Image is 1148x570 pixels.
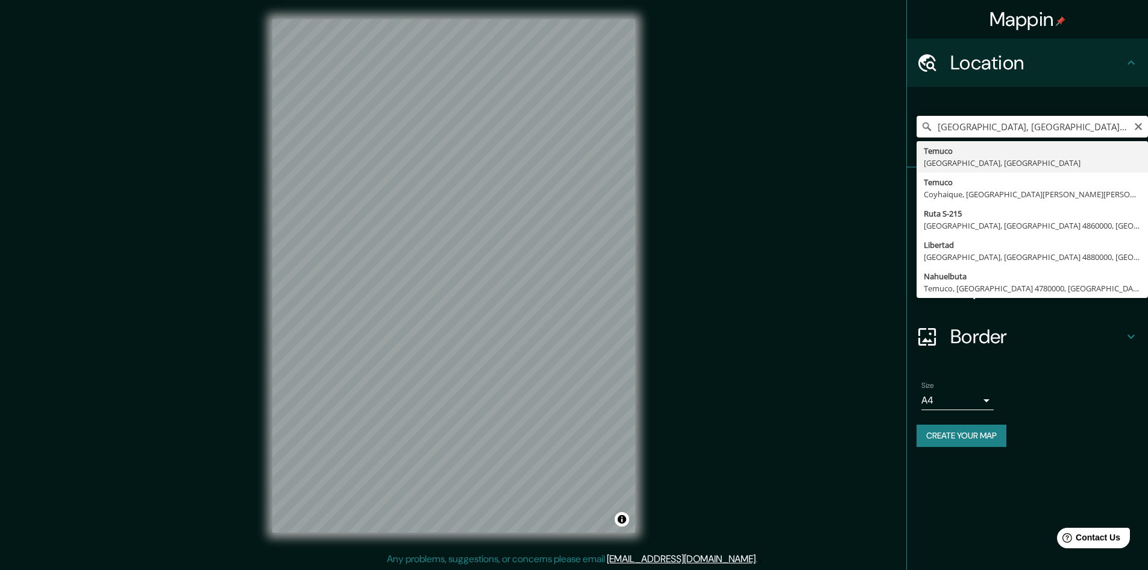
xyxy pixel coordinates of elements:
div: [GEOGRAPHIC_DATA], [GEOGRAPHIC_DATA] [924,157,1141,169]
p: Any problems, suggestions, or concerns please email . [387,552,757,566]
div: [GEOGRAPHIC_DATA], [GEOGRAPHIC_DATA] 4880000, [GEOGRAPHIC_DATA] [924,251,1141,263]
h4: Border [950,325,1124,349]
div: Location [907,39,1148,87]
div: . [757,552,759,566]
div: Libertad [924,239,1141,251]
div: Pins [907,168,1148,216]
div: Nahuelbuta [924,270,1141,282]
div: . [759,552,762,566]
div: Ruta S-215 [924,207,1141,220]
div: Border [907,312,1148,361]
h4: Mappin [990,7,1066,31]
div: [GEOGRAPHIC_DATA], [GEOGRAPHIC_DATA] 4860000, [GEOGRAPHIC_DATA] [924,220,1141,232]
iframe: Help widget launcher [1041,523,1135,557]
div: Temuco, [GEOGRAPHIC_DATA] 4780000, [GEOGRAPHIC_DATA] [924,282,1141,294]
button: Toggle attribution [615,512,629,527]
div: Layout [907,264,1148,312]
canvas: Map [272,19,635,533]
div: Coyhaique, [GEOGRAPHIC_DATA][PERSON_NAME][PERSON_NAME] 5950000, [GEOGRAPHIC_DATA] [924,188,1141,200]
h4: Layout [950,276,1124,300]
button: Create your map [917,425,1006,447]
div: Temuco [924,145,1141,157]
button: Clear [1134,120,1143,131]
label: Size [921,381,934,391]
div: Style [907,216,1148,264]
img: pin-icon.png [1056,16,1065,26]
input: Pick your city or area [917,116,1148,138]
div: Temuco [924,176,1141,188]
a: [EMAIL_ADDRESS][DOMAIN_NAME] [607,553,756,565]
div: A4 [921,391,994,410]
h4: Location [950,51,1124,75]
